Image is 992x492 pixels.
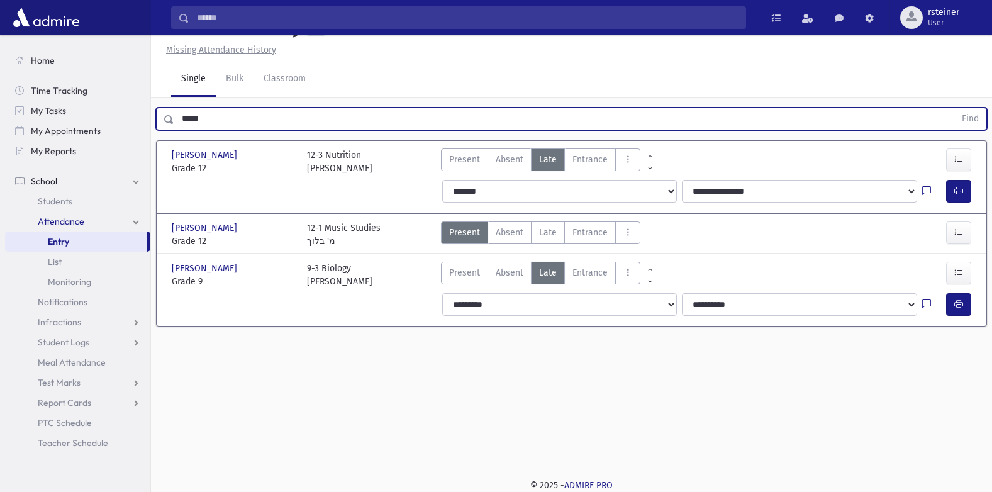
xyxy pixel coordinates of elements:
[5,332,150,352] a: Student Logs
[5,413,150,433] a: PTC Schedule
[172,235,294,248] span: Grade 12
[48,236,69,247] span: Entry
[5,252,150,272] a: List
[31,145,76,157] span: My Reports
[5,372,150,393] a: Test Marks
[5,352,150,372] a: Meal Attendance
[31,176,57,187] span: School
[189,6,745,29] input: Search
[172,262,240,275] span: [PERSON_NAME]
[928,18,959,28] span: User
[572,226,608,239] span: Entrance
[539,153,557,166] span: Late
[38,296,87,308] span: Notifications
[38,437,108,449] span: Teacher Schedule
[5,211,150,232] a: Attendance
[48,276,91,288] span: Monitoring
[5,171,150,191] a: School
[171,479,972,492] div: © 2025 -
[31,105,66,116] span: My Tasks
[38,357,106,368] span: Meal Attendance
[254,62,316,97] a: Classroom
[5,433,150,453] a: Teacher Schedule
[441,221,640,248] div: AttTypes
[572,153,608,166] span: Entrance
[31,125,101,137] span: My Appointments
[161,45,276,55] a: Missing Attendance History
[172,221,240,235] span: [PERSON_NAME]
[307,221,381,248] div: 12-1 Music Studies מ' בלוך
[5,81,150,101] a: Time Tracking
[307,148,372,175] div: 12-3 Nutrition [PERSON_NAME]
[38,397,91,408] span: Report Cards
[38,196,72,207] span: Students
[38,216,84,227] span: Attendance
[441,262,640,288] div: AttTypes
[216,62,254,97] a: Bulk
[5,50,150,70] a: Home
[5,232,147,252] a: Entry
[5,272,150,292] a: Monitoring
[5,101,150,121] a: My Tasks
[5,292,150,312] a: Notifications
[572,266,608,279] span: Entrance
[449,266,480,279] span: Present
[496,153,523,166] span: Absent
[441,148,640,175] div: AttTypes
[10,5,82,30] img: AdmirePro
[5,312,150,332] a: Infractions
[48,256,62,267] span: List
[5,121,150,141] a: My Appointments
[172,275,294,288] span: Grade 9
[38,417,92,428] span: PTC Schedule
[449,226,480,239] span: Present
[166,45,276,55] u: Missing Attendance History
[5,393,150,413] a: Report Cards
[171,62,216,97] a: Single
[38,377,81,388] span: Test Marks
[496,266,523,279] span: Absent
[172,148,240,162] span: [PERSON_NAME]
[539,226,557,239] span: Late
[449,153,480,166] span: Present
[954,108,986,130] button: Find
[496,226,523,239] span: Absent
[38,337,89,348] span: Student Logs
[5,191,150,211] a: Students
[307,262,372,288] div: 9-3 Biology [PERSON_NAME]
[539,266,557,279] span: Late
[31,55,55,66] span: Home
[928,8,959,18] span: rsteiner
[172,162,294,175] span: Grade 12
[38,316,81,328] span: Infractions
[31,85,87,96] span: Time Tracking
[5,141,150,161] a: My Reports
